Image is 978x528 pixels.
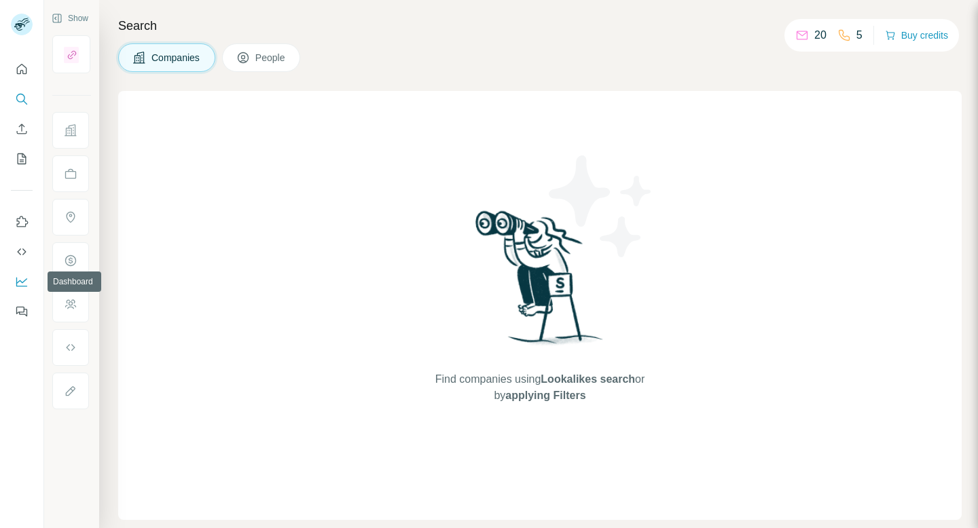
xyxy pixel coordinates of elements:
[541,373,635,385] span: Lookalikes search
[255,51,287,64] span: People
[469,207,611,358] img: Surfe Illustration - Woman searching with binoculars
[11,57,33,81] button: Quick start
[885,26,948,45] button: Buy credits
[11,299,33,324] button: Feedback
[11,210,33,234] button: Use Surfe on LinkedIn
[151,51,201,64] span: Companies
[856,27,863,43] p: 5
[431,371,649,404] span: Find companies using or by
[11,240,33,264] button: Use Surfe API
[42,8,98,29] button: Show
[118,16,962,35] h4: Search
[505,390,585,401] span: applying Filters
[11,117,33,141] button: Enrich CSV
[11,269,33,294] button: Dashboard
[11,147,33,171] button: My lists
[11,87,33,111] button: Search
[540,145,662,267] img: Surfe Illustration - Stars
[814,27,827,43] p: 20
